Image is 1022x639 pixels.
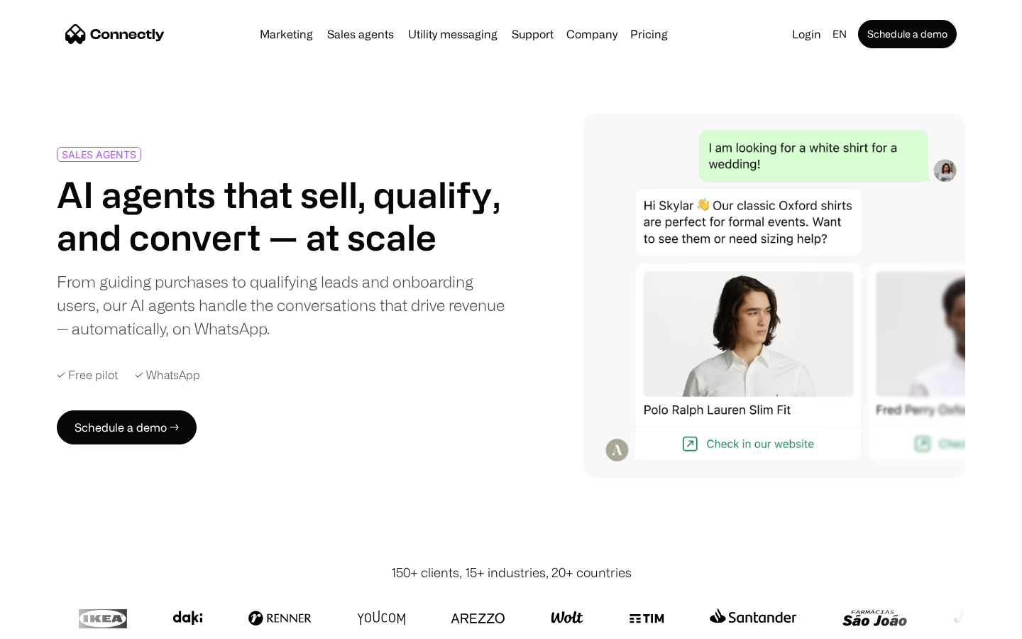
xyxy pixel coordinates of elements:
[57,270,505,340] div: From guiding purchases to qualifying leads and onboarding users, our AI agents handle the convers...
[57,410,197,444] a: Schedule a demo →
[28,614,85,634] ul: Language list
[827,24,855,44] div: en
[625,28,674,40] a: Pricing
[391,563,632,582] div: 150+ clients, 15+ industries, 20+ countries
[254,28,319,40] a: Marketing
[57,368,118,382] div: ✓ Free pilot
[322,28,400,40] a: Sales agents
[858,20,957,48] a: Schedule a demo
[402,28,503,40] a: Utility messaging
[566,24,617,44] div: Company
[14,613,85,634] aside: Language selected: English
[62,149,136,160] div: SALES AGENTS
[57,173,505,258] h1: AI agents that sell, qualify, and convert — at scale
[833,24,847,44] div: en
[506,28,559,40] a: Support
[562,24,622,44] div: Company
[135,368,200,382] div: ✓ WhatsApp
[786,24,827,44] a: Login
[65,23,165,45] a: home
